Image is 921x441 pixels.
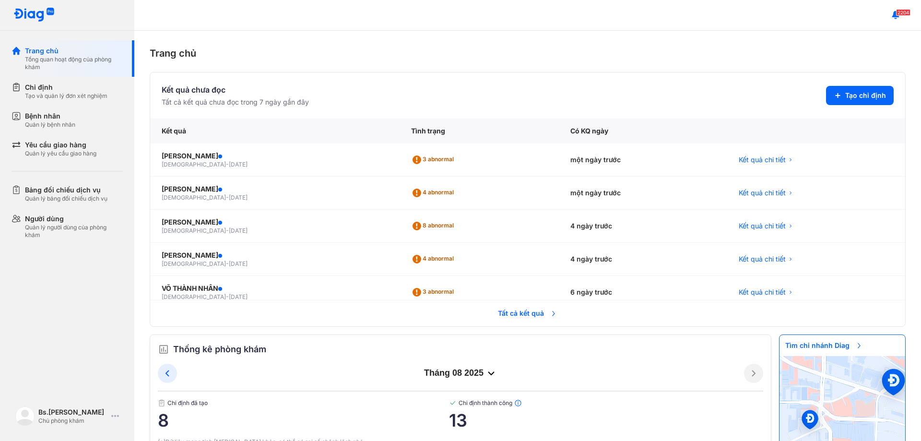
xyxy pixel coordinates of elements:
[739,221,786,231] span: Kết quả chi tiết
[150,119,400,143] div: Kết quả
[896,9,910,16] span: 2204
[411,251,458,267] div: 4 abnormal
[559,119,727,143] div: Có KQ ngày
[400,119,559,143] div: Tình trạng
[15,406,35,426] img: logo
[779,335,869,356] span: Tìm chi nhánh Diag
[826,86,894,105] button: Tạo chỉ định
[449,399,457,407] img: checked-green.01cc79e0.svg
[739,188,786,198] span: Kết quả chi tiết
[162,151,388,161] div: [PERSON_NAME]
[226,293,229,300] span: -
[162,260,226,267] span: [DEMOGRAPHIC_DATA]
[162,194,226,201] span: [DEMOGRAPHIC_DATA]
[739,287,786,297] span: Kết quả chi tiết
[25,46,123,56] div: Trang chủ
[25,140,96,150] div: Yêu cầu giao hàng
[25,214,123,224] div: Người dùng
[25,195,107,203] div: Quản lý bảng đối chiếu dịch vụ
[845,91,886,100] span: Tạo chỉ định
[411,218,458,234] div: 8 abnormal
[25,92,107,100] div: Tạo và quản lý đơn xét nghiệm
[25,150,96,157] div: Quản lý yêu cầu giao hàng
[162,84,309,95] div: Kết quả chưa đọc
[226,194,229,201] span: -
[229,161,248,168] span: [DATE]
[150,46,906,60] div: Trang chủ
[739,155,786,165] span: Kết quả chi tiết
[492,303,563,324] span: Tất cả kết quả
[162,184,388,194] div: [PERSON_NAME]
[449,411,763,430] span: 13
[162,227,226,234] span: [DEMOGRAPHIC_DATA]
[739,254,786,264] span: Kết quả chi tiết
[173,343,266,356] span: Thống kê phòng khám
[25,185,107,195] div: Bảng đối chiếu dịch vụ
[162,293,226,300] span: [DEMOGRAPHIC_DATA]
[559,177,727,210] div: một ngày trước
[38,417,107,425] div: Chủ phòng khám
[162,284,388,293] div: VÕ THÀNH NHÂN
[25,121,75,129] div: Quản lý bệnh nhân
[559,210,727,243] div: 4 ngày trước
[411,285,458,300] div: 3 abnormal
[13,8,55,23] img: logo
[411,152,458,167] div: 3 abnormal
[158,344,169,355] img: order.5a6da16c.svg
[38,407,107,417] div: Bs.[PERSON_NAME]
[226,227,229,234] span: -
[229,194,248,201] span: [DATE]
[226,161,229,168] span: -
[158,399,449,407] span: Chỉ định đã tạo
[25,224,123,239] div: Quản lý người dùng của phòng khám
[158,399,165,407] img: document.50c4cfd0.svg
[229,260,248,267] span: [DATE]
[162,97,309,107] div: Tất cả kết quả chưa đọc trong 7 ngày gần đây
[229,227,248,234] span: [DATE]
[229,293,248,300] span: [DATE]
[162,161,226,168] span: [DEMOGRAPHIC_DATA]
[162,250,388,260] div: [PERSON_NAME]
[25,111,75,121] div: Bệnh nhân
[158,411,449,430] span: 8
[559,243,727,276] div: 4 ngày trước
[162,217,388,227] div: [PERSON_NAME]
[559,276,727,309] div: 6 ngày trước
[177,368,744,379] div: tháng 08 2025
[411,185,458,201] div: 4 abnormal
[514,399,522,407] img: info.7e716105.svg
[25,56,123,71] div: Tổng quan hoạt động của phòng khám
[25,83,107,92] div: Chỉ định
[226,260,229,267] span: -
[449,399,763,407] span: Chỉ định thành công
[559,143,727,177] div: một ngày trước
